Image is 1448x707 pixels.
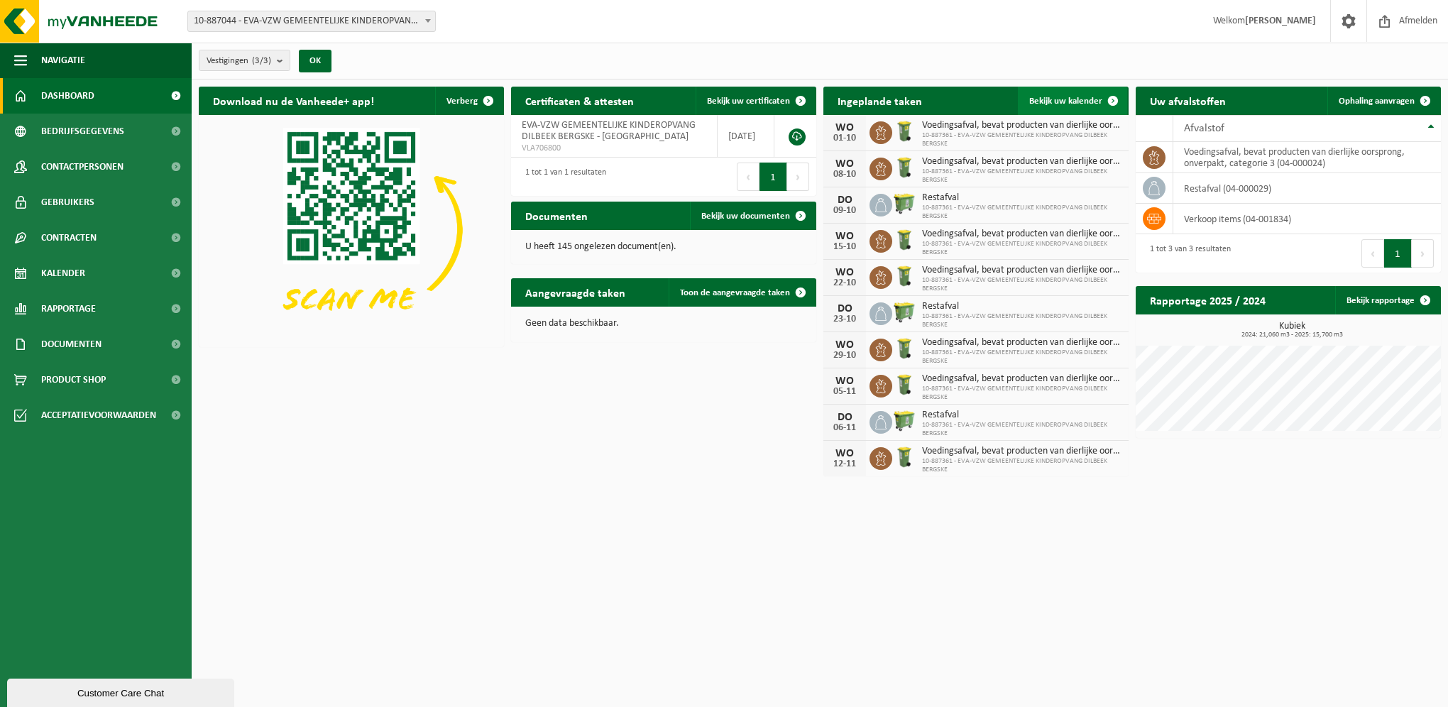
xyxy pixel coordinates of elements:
[188,11,435,31] span: 10-887044 - EVA-VZW GEMEENTELIJKE KINDEROPVANG DILBEEK - ITTERBEEK
[892,119,916,143] img: WB-0140-HPE-GN-50
[922,421,1121,438] span: 10-887361 - EVA-VZW GEMEENTELIJKE KINDEROPVANG DILBEEK BERGSKE
[522,120,696,142] span: EVA-VZW GEMEENTELIJKE KINDEROPVANG DILBEEK BERGSKE - [GEOGRAPHIC_DATA]
[922,131,1121,148] span: 10-887361 - EVA-VZW GEMEENTELIJKE KINDEROPVANG DILBEEK BERGSKE
[922,312,1121,329] span: 10-887361 - EVA-VZW GEMEENTELIJKE KINDEROPVANG DILBEEK BERGSKE
[41,327,102,362] span: Documenten
[830,351,859,361] div: 29-10
[41,43,85,78] span: Navigatie
[1173,173,1441,204] td: restafval (04-000029)
[1335,286,1439,314] a: Bekijk rapportage
[1136,87,1240,114] h2: Uw afvalstoffen
[522,143,706,154] span: VLA706800
[830,231,859,242] div: WO
[922,410,1121,421] span: Restafval
[892,155,916,180] img: WB-0140-HPE-GN-50
[41,149,124,185] span: Contactpersonen
[830,194,859,206] div: DO
[922,265,1121,276] span: Voedingsafval, bevat producten van dierlijke oorsprong, onverpakt, categorie 3
[690,202,815,230] a: Bekijk uw documenten
[511,202,602,229] h2: Documenten
[892,336,916,361] img: WB-0140-HPE-GN-50
[1361,239,1384,268] button: Previous
[922,457,1121,474] span: 10-887361 - EVA-VZW GEMEENTELIJKE KINDEROPVANG DILBEEK BERGSKE
[830,133,859,143] div: 01-10
[922,337,1121,349] span: Voedingsafval, bevat producten van dierlijke oorsprong, onverpakt, categorie 3
[518,161,606,192] div: 1 tot 1 van 1 resultaten
[1143,331,1441,339] span: 2024: 21,060 m3 - 2025: 15,700 m3
[41,185,94,220] span: Gebruikers
[41,256,85,291] span: Kalender
[830,448,859,459] div: WO
[1029,97,1102,106] span: Bekijk uw kalender
[1173,142,1441,173] td: voedingsafval, bevat producten van dierlijke oorsprong, onverpakt, categorie 3 (04-000024)
[922,192,1121,204] span: Restafval
[1143,322,1441,339] h3: Kubiek
[892,300,916,324] img: WB-0660-HPE-GN-50
[830,314,859,324] div: 23-10
[199,87,388,114] h2: Download nu de Vanheede+ app!
[1136,286,1280,314] h2: Rapportage 2025 / 2024
[922,446,1121,457] span: Voedingsafval, bevat producten van dierlijke oorsprong, onverpakt, categorie 3
[830,278,859,288] div: 22-10
[830,376,859,387] div: WO
[892,192,916,216] img: WB-0660-HPE-GN-50
[187,11,436,32] span: 10-887044 - EVA-VZW GEMEENTELIJKE KINDEROPVANG DILBEEK - ITTERBEEK
[830,412,859,423] div: DO
[830,170,859,180] div: 08-10
[830,303,859,314] div: DO
[922,168,1121,185] span: 10-887361 - EVA-VZW GEMEENTELIJKE KINDEROPVANG DILBEEK BERGSKE
[922,373,1121,385] span: Voedingsafval, bevat producten van dierlijke oorsprong, onverpakt, categorie 3
[922,229,1121,240] span: Voedingsafval, bevat producten van dierlijke oorsprong, onverpakt, categorie 3
[669,278,815,307] a: Toon de aangevraagde taken
[830,122,859,133] div: WO
[680,288,790,297] span: Toon de aangevraagde taken
[1143,238,1231,269] div: 1 tot 3 van 3 resultaten
[892,409,916,433] img: WB-0660-HPE-GN-50
[922,240,1121,257] span: 10-887361 - EVA-VZW GEMEENTELIJKE KINDEROPVANG DILBEEK BERGSKE
[830,459,859,469] div: 12-11
[922,156,1121,168] span: Voedingsafval, bevat producten van dierlijke oorsprong, onverpakt, categorie 3
[830,387,859,397] div: 05-11
[1173,204,1441,234] td: verkoop items (04-001834)
[41,78,94,114] span: Dashboard
[707,97,790,106] span: Bekijk uw certificaten
[41,398,156,433] span: Acceptatievoorwaarden
[41,220,97,256] span: Contracten
[511,87,648,114] h2: Certificaten & attesten
[696,87,815,115] a: Bekijk uw certificaten
[830,206,859,216] div: 09-10
[446,97,478,106] span: Verberg
[252,56,271,65] count: (3/3)
[199,50,290,71] button: Vestigingen(3/3)
[435,87,503,115] button: Verberg
[830,242,859,252] div: 15-10
[1384,239,1412,268] button: 1
[1339,97,1415,106] span: Ophaling aanvragen
[823,87,936,114] h2: Ingeplande taken
[1184,123,1224,134] span: Afvalstof
[199,115,504,344] img: Download de VHEPlus App
[1412,239,1434,268] button: Next
[922,276,1121,293] span: 10-887361 - EVA-VZW GEMEENTELIJKE KINDEROPVANG DILBEEK BERGSKE
[1245,16,1316,26] strong: [PERSON_NAME]
[41,362,106,398] span: Product Shop
[830,339,859,351] div: WO
[830,423,859,433] div: 06-11
[892,373,916,397] img: WB-0140-HPE-GN-50
[922,204,1121,221] span: 10-887361 - EVA-VZW GEMEENTELIJKE KINDEROPVANG DILBEEK BERGSKE
[299,50,331,72] button: OK
[701,212,790,221] span: Bekijk uw documenten
[41,291,96,327] span: Rapportage
[41,114,124,149] span: Bedrijfsgegevens
[922,301,1121,312] span: Restafval
[922,385,1121,402] span: 10-887361 - EVA-VZW GEMEENTELIJKE KINDEROPVANG DILBEEK BERGSKE
[892,264,916,288] img: WB-0140-HPE-GN-50
[737,163,759,191] button: Previous
[830,158,859,170] div: WO
[525,319,802,329] p: Geen data beschikbaar.
[1018,87,1127,115] a: Bekijk uw kalender
[7,676,237,707] iframe: chat widget
[892,228,916,252] img: WB-0140-HPE-GN-50
[207,50,271,72] span: Vestigingen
